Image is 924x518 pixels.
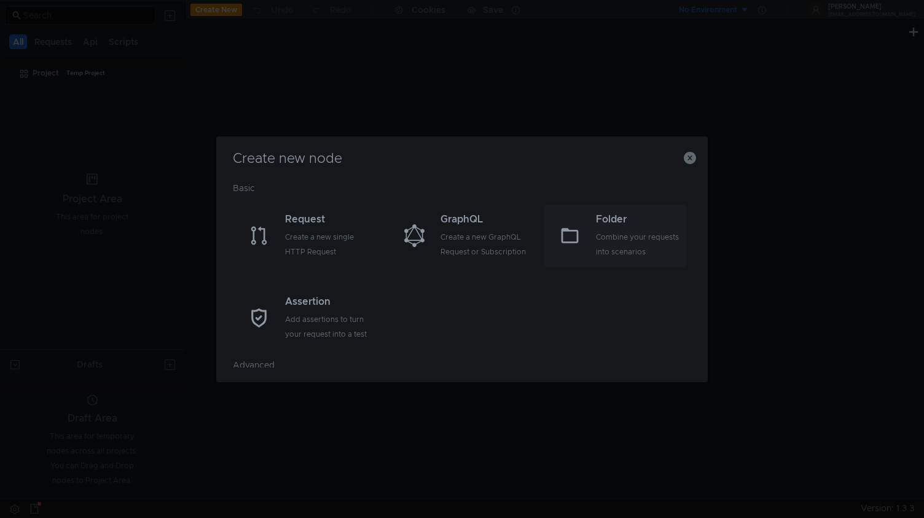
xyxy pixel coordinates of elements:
[440,230,528,259] div: Create a new GraphQL Request or Subscription
[285,312,373,342] div: Add assertions to turn your request into a test
[233,358,691,382] div: Advanced
[596,212,684,227] div: Folder
[285,294,373,309] div: Assertion
[440,212,528,227] div: GraphQL
[233,181,691,205] div: Basic
[285,230,373,259] div: Create a new single HTTP Request
[231,151,693,166] h3: Create new node
[596,230,684,259] div: Combine your requests into scenarios
[285,212,373,227] div: Request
